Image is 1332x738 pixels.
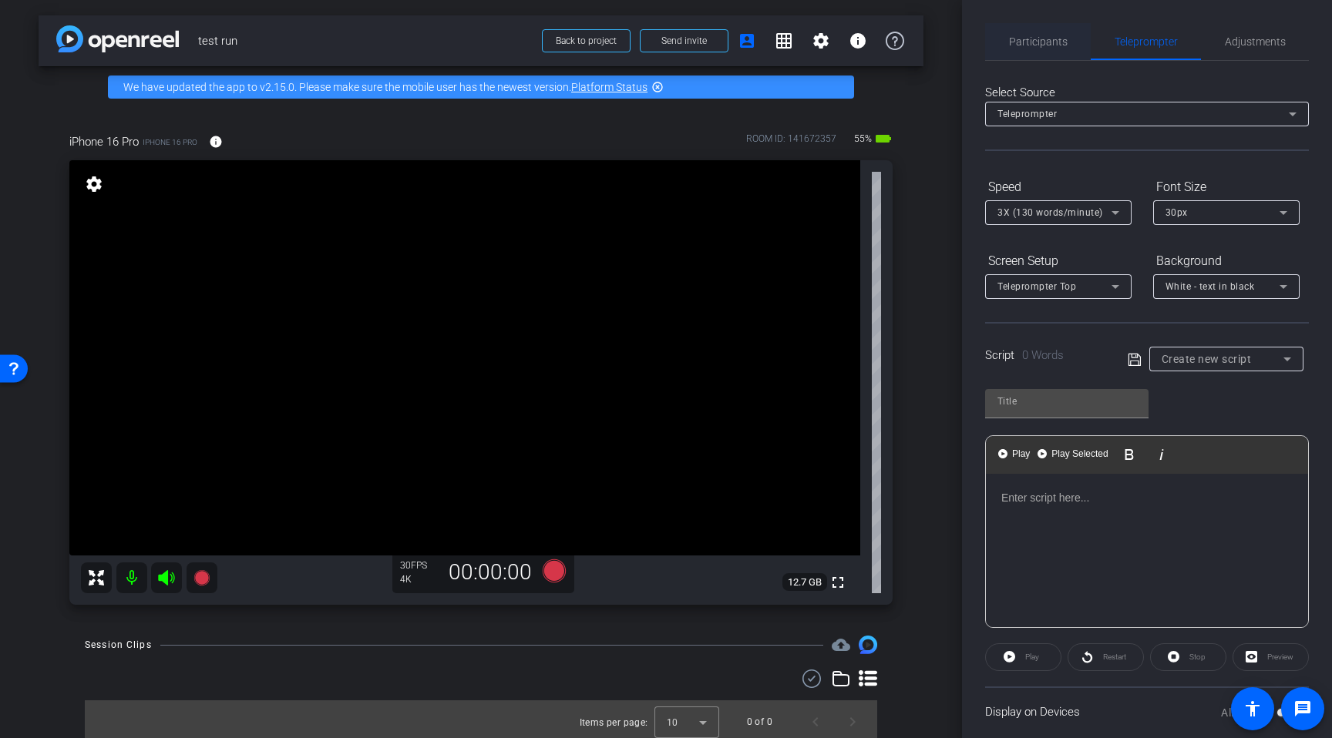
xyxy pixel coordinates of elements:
[1225,36,1286,47] span: Adjustments
[1165,207,1188,218] span: 30px
[143,136,197,148] span: iPhone 16 Pro
[198,25,533,56] span: test run
[69,133,139,150] span: iPhone 16 Pro
[812,32,830,50] mat-icon: settings
[775,32,793,50] mat-icon: grid_on
[1153,248,1300,274] div: Background
[542,29,631,52] button: Back to project
[1036,439,1111,470] button: Play Selected
[400,559,439,572] div: 30
[56,25,179,52] img: app-logo
[852,126,874,151] span: 55%
[997,439,1033,470] button: Play
[985,248,1132,274] div: Screen Setup
[1165,281,1255,292] span: White - text in black
[997,207,1103,218] span: 3X (130 words/minute)
[997,109,1057,119] span: Teleprompter
[209,135,223,149] mat-icon: info
[580,715,648,730] div: Items per page:
[1038,449,1047,458] img: teleprompter-play.svg
[651,81,664,93] mat-icon: highlight_off
[782,573,827,592] span: 12.7 GB
[829,573,847,592] mat-icon: fullscreen
[1153,174,1300,200] div: Font Size
[1009,36,1068,47] span: Participants
[747,714,772,730] div: 0 of 0
[1009,448,1033,461] span: Play
[1022,348,1064,362] span: 0 Words
[1221,705,1276,720] label: All Devices
[985,84,1309,102] div: Select Source
[859,636,877,654] img: Session clips
[1048,448,1111,461] span: Play Selected
[556,35,617,46] span: Back to project
[1115,36,1178,47] span: Teleprompter
[997,281,1076,292] span: Teleprompter Top
[874,129,893,148] mat-icon: battery_std
[985,686,1309,736] div: Display on Devices
[1293,699,1312,718] mat-icon: message
[998,449,1007,458] img: teleprompter-play.svg
[985,174,1132,200] div: Speed
[400,573,439,585] div: 4K
[83,175,105,193] mat-icon: settings
[640,29,728,52] button: Send invite
[85,637,152,652] div: Session Clips
[108,75,854,99] div: We have updated the app to v2.15.0. Please make sure the mobile user has the newest version.
[738,32,756,50] mat-icon: account_box
[832,636,850,654] mat-icon: cloud_upload
[439,559,542,585] div: 00:00:00
[1162,353,1252,365] span: Create new script
[997,392,1136,411] input: Title
[1147,439,1176,470] button: Italic (⌘I)
[746,132,836,154] div: ROOM ID: 141672357
[985,347,1106,364] div: Script
[411,560,427,571] span: FPS
[1243,699,1262,718] mat-icon: accessibility
[571,81,647,93] a: Platform Status
[849,32,867,50] mat-icon: info
[832,636,850,654] span: Destinations for your clips
[661,35,707,47] span: Send invite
